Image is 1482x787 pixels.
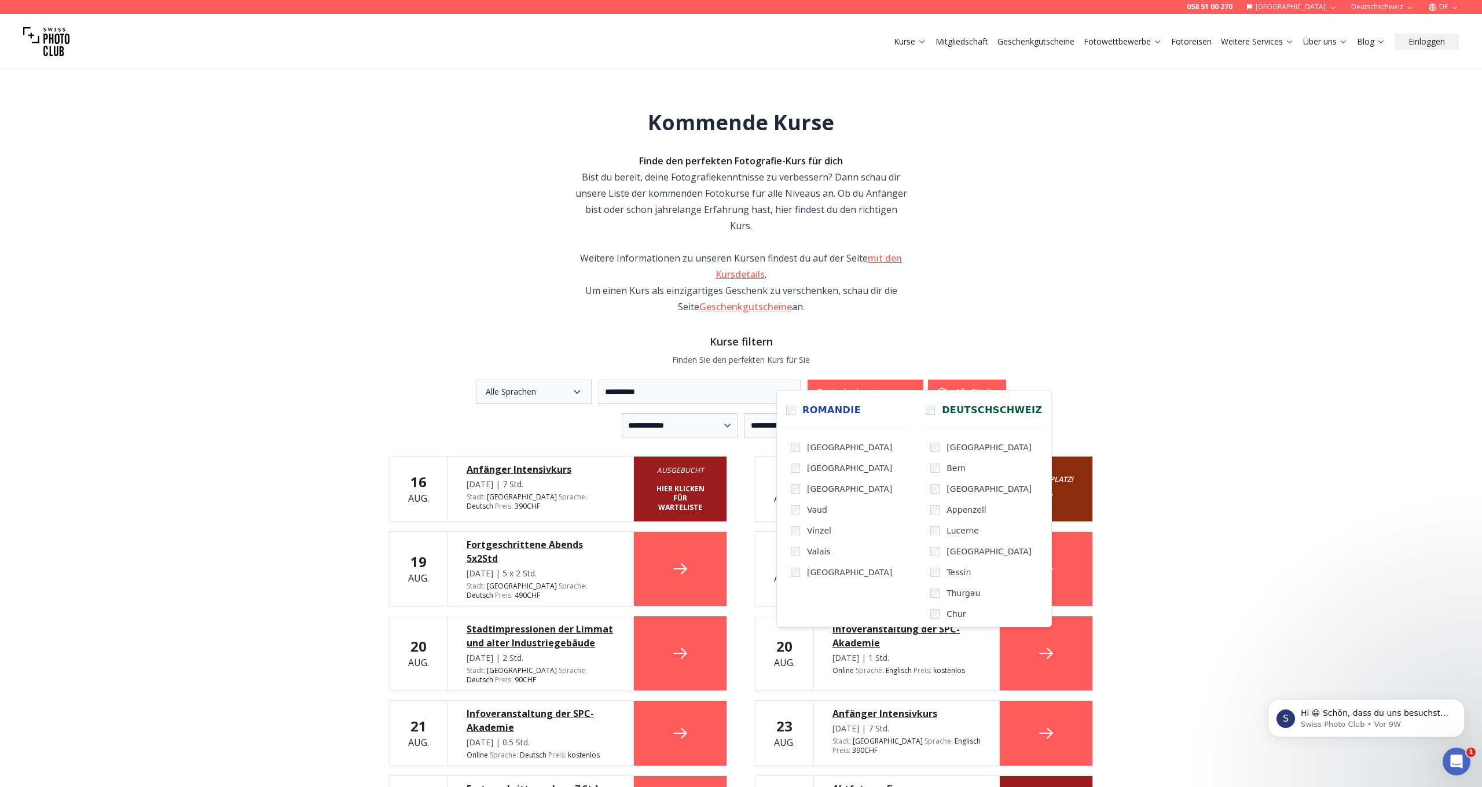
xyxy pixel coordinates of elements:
div: Stadtimpressionen der Limmat und alter Industriegebäude [467,622,615,650]
input: [GEOGRAPHIC_DATA] [930,443,940,452]
span: Sprache : [559,581,587,591]
span: [GEOGRAPHIC_DATA] [947,546,1032,557]
div: Aug. [774,717,795,749]
button: Deutschschweiz [808,380,923,404]
input: [GEOGRAPHIC_DATA] [791,484,800,494]
span: Thurgau [947,587,980,599]
span: 1 [1466,748,1476,757]
a: Ausgebucht Hier klicken für Warteliste [634,457,727,521]
a: Infoveranstaltung der SPC-Akademie [467,707,615,734]
button: Kurse [889,34,931,50]
a: Anfänger Intensivkurs [467,462,615,476]
a: Fotowettbewerbe [1084,36,1162,47]
span: [GEOGRAPHIC_DATA] [947,442,1032,453]
div: [GEOGRAPHIC_DATA] 390 CHF [832,737,981,755]
span: Preis : [495,675,513,685]
span: Bern [947,462,966,474]
div: [GEOGRAPHIC_DATA] 90 CHF [467,666,615,685]
iframe: Intercom notifications Nachricht [1250,675,1482,756]
div: [DATE] | 2 Std. [467,652,615,664]
div: [DATE] | 1 Std. [832,652,981,664]
span: Chur [947,608,966,620]
span: Romandie [802,403,861,417]
div: Aug. [408,637,429,670]
span: Appenzell [947,504,986,516]
a: Geschenkgutscheine [699,300,792,313]
div: Online kostenlos [832,666,981,675]
span: Vaud [807,504,827,516]
input: Appenzell [930,505,940,514]
span: Sprache : [559,492,587,502]
span: [GEOGRAPHIC_DATA] [807,442,892,453]
span: [GEOGRAPHIC_DATA] [807,483,892,495]
span: Preis : [495,501,513,511]
input: Tessin [930,568,940,577]
input: Valais [791,547,800,556]
a: Fortgeschrittene Abends 5x2Std [467,538,615,565]
span: Sprache : [559,665,587,675]
a: Geschenkgutscheine [997,36,1074,47]
div: [DATE] | 7 Std. [467,479,615,490]
div: Deutschschweiz [776,390,1052,627]
b: Hier klicken für Warteliste [652,484,708,512]
input: Vinzel [791,526,800,535]
span: Stadt : [467,581,485,591]
b: 16 [410,472,427,491]
span: Valais [807,546,831,557]
input: [GEOGRAPHIC_DATA] [930,547,940,556]
span: Preis : [495,590,513,600]
button: Fotoreisen [1166,34,1216,50]
input: Thurgau [930,589,940,598]
b: 20 [410,637,427,656]
span: Lucerne [947,525,979,536]
span: Deutsch [520,751,546,760]
h3: Kurse filtern [389,333,1093,350]
div: Aug. [408,473,429,505]
button: Weitere Services [1216,34,1298,50]
span: Stadt : [832,736,851,746]
button: Blog [1352,34,1390,50]
div: Aug. [774,553,795,585]
div: Aug. [774,473,795,505]
span: Englisch [955,737,981,746]
span: Stadt : [467,665,485,675]
input: Bern [930,464,940,473]
span: Deutschschweiz [942,403,1042,417]
span: Preis : [832,745,850,755]
a: Fotoreisen [1171,36,1212,47]
b: 23 [776,716,793,735]
span: [GEOGRAPHIC_DATA] [807,462,892,474]
input: Vaud [791,505,800,514]
input: [GEOGRAPHIC_DATA] [930,484,940,494]
button: Mitgliedschaft [931,34,993,50]
span: Sprache : [925,736,953,746]
a: Blog [1357,36,1385,47]
input: [GEOGRAPHIC_DATA] [791,568,800,577]
b: 19 [410,552,427,571]
button: Geschenkgutscheine [993,34,1079,50]
a: Anfänger Intensivkurs [832,707,981,720]
div: Aug. [774,637,795,670]
span: Sprache : [490,750,518,760]
a: Kurse [894,36,926,47]
button: Alle Sprachen [476,380,592,404]
button: Einloggen [1395,34,1459,50]
input: Romandie [786,406,795,415]
span: [GEOGRAPHIC_DATA] [807,567,892,578]
div: [GEOGRAPHIC_DATA] 390 CHF [467,492,615,511]
span: Deutsch [467,591,493,600]
p: Finden Sie den perfekten Kurs für Sie [389,354,1093,366]
b: 20 [776,637,793,656]
input: Chur [930,609,940,619]
div: Aug. [408,717,429,749]
div: Weitere Informationen zu unseren Kursen findest du auf der Seite . Um einen Kurs als einzigartige... [574,250,908,315]
a: Infoveranstaltung der SPC-Akademie [832,622,981,650]
div: Online kostenlos [467,751,615,760]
